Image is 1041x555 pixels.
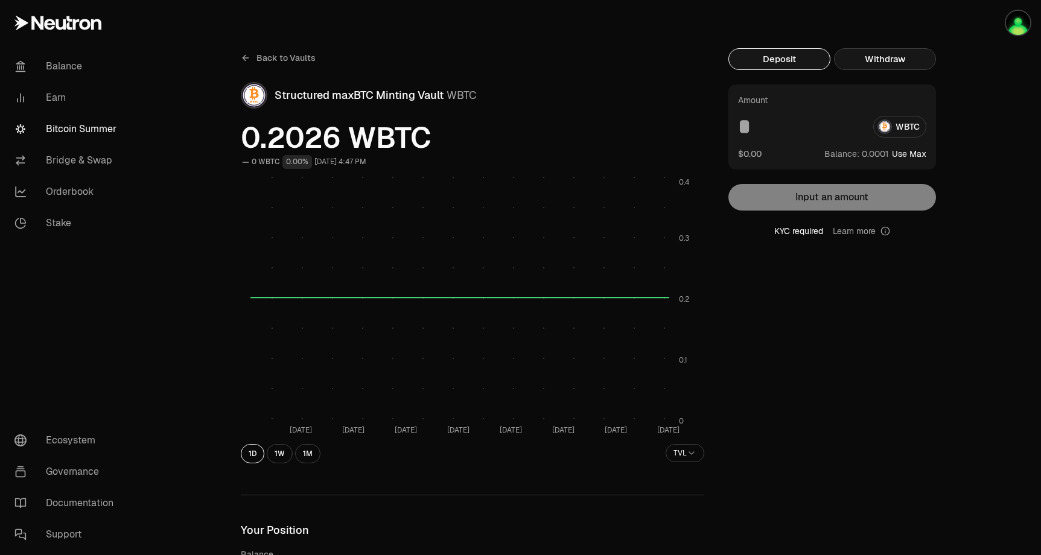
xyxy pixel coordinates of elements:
button: 1M [295,444,320,463]
tspan: 0.2 [679,294,689,304]
div: KYC required [728,225,936,237]
a: Learn more [833,225,890,237]
div: 0.00% [282,155,312,169]
button: 1W [267,444,293,463]
tspan: [DATE] [552,425,574,435]
button: $0.00 [738,147,762,160]
div: Amount [738,94,768,106]
span: 0.2026 WBTC [241,123,704,152]
tspan: [DATE] [447,425,469,435]
button: TVL [666,444,704,462]
tspan: [DATE] [499,425,521,435]
tspan: [DATE] [657,425,679,435]
a: Earn [5,82,130,113]
tspan: [DATE] [342,425,364,435]
tspan: 0.1 [679,355,687,365]
a: Bitcoin Summer [5,113,130,145]
button: Withdraw [834,48,936,70]
a: Bridge & Swap [5,145,130,176]
a: Back to Vaults [241,48,316,68]
div: 0 WBTC [252,155,280,169]
button: Use Max [892,148,926,160]
img: WBTC Logo [242,83,266,107]
img: Lost Seed Phrase [1006,11,1030,35]
a: Documentation [5,487,130,519]
a: Balance [5,51,130,82]
tspan: [DATE] [289,425,311,435]
span: Structured maxBTC Minting Vault [275,88,444,102]
h3: Your Position [241,524,704,536]
a: Support [5,519,130,550]
tspan: [DATE] [394,425,416,435]
a: Stake [5,208,130,239]
button: 1D [241,444,264,463]
a: Governance [5,456,130,487]
tspan: 0.4 [679,177,689,187]
span: Back to Vaults [256,52,316,64]
a: Ecosystem [5,425,130,456]
tspan: [DATE] [604,425,626,435]
span: Balance: [824,148,859,160]
div: [DATE] 4:47 PM [314,155,366,169]
tspan: 0 [679,416,684,426]
a: Orderbook [5,176,130,208]
span: WBTC [447,88,477,102]
tspan: 0.3 [679,233,689,243]
button: Deposit [728,48,830,70]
